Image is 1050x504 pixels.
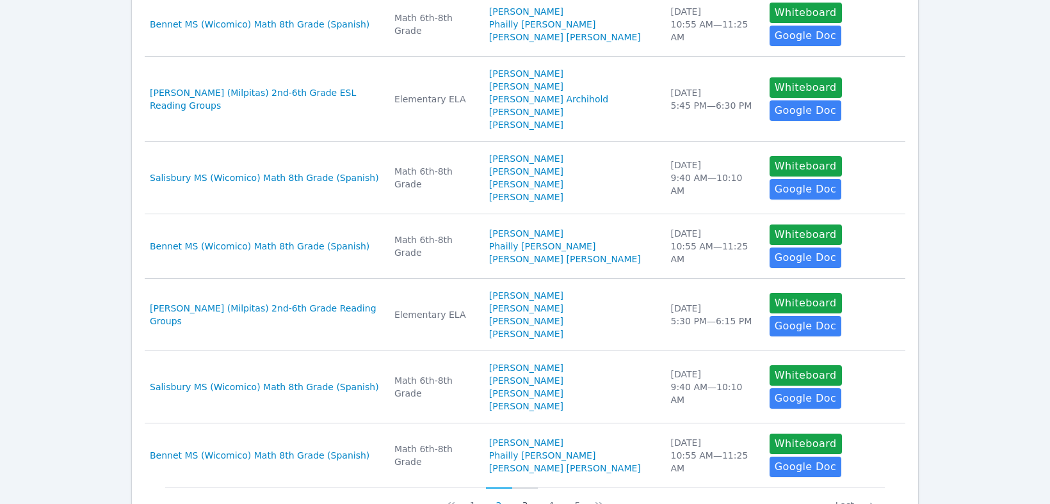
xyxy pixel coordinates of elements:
a: [PERSON_NAME] [489,289,563,302]
a: [PERSON_NAME] [489,374,563,387]
button: Whiteboard [770,224,842,245]
a: [PERSON_NAME] Archihold [PERSON_NAME] [489,93,656,118]
div: [DATE] 10:55 AM — 11:25 AM [671,436,754,475]
a: [PERSON_NAME] [489,400,563,413]
div: Elementary ELA [394,308,474,321]
a: Bennet MS (Wicomico) Math 8th Grade (Spanish) [150,240,369,253]
a: [PERSON_NAME] [489,165,563,178]
div: Math 6th-8th Grade [394,374,474,400]
a: [PERSON_NAME] [489,67,563,80]
div: [DATE] 9:40 AM — 10:10 AM [671,159,754,197]
tr: Bennet MS (Wicomico) Math 8th Grade (Spanish)Math 6th-8th Grade[PERSON_NAME]Phailly [PERSON_NAME]... [145,214,905,279]
button: Whiteboard [770,3,842,23]
div: Elementary ELA [394,93,474,106]
a: [PERSON_NAME] [489,178,563,191]
tr: [PERSON_NAME] (Milpitas) 2nd-6th Grade Reading GroupsElementary ELA[PERSON_NAME][PERSON_NAME][PER... [145,279,905,351]
div: Math 6th-8th Grade [394,165,474,191]
a: [PERSON_NAME] [489,152,563,165]
div: Math 6th-8th Grade [394,443,474,468]
a: [PERSON_NAME] [PERSON_NAME] [489,31,641,43]
tr: Salisbury MS (Wicomico) Math 8th Grade (Spanish)Math 6th-8th Grade[PERSON_NAME][PERSON_NAME][PERS... [145,351,905,423]
a: Google Doc [770,179,841,200]
a: [PERSON_NAME] [489,80,563,93]
tr: Salisbury MS (Wicomico) Math 8th Grade (Spanish)Math 6th-8th Grade[PERSON_NAME][PERSON_NAME][PERS... [145,142,905,214]
a: Google Doc [770,100,841,121]
tr: Bennet MS (Wicomico) Math 8th Grade (Spanish)Math 6th-8th Grade[PERSON_NAME]Phailly [PERSON_NAME]... [145,423,905,487]
div: Math 6th-8th Grade [394,12,474,37]
a: [PERSON_NAME] [489,118,563,131]
a: Google Doc [770,26,841,46]
a: Salisbury MS (Wicomico) Math 8th Grade (Spanish) [150,381,379,393]
a: [PERSON_NAME] [489,315,563,327]
div: [DATE] 10:55 AM — 11:25 AM [671,5,754,43]
button: Whiteboard [770,365,842,386]
a: [PERSON_NAME] [489,387,563,400]
button: Whiteboard [770,156,842,177]
button: Whiteboard [770,77,842,98]
div: [DATE] 5:30 PM — 6:15 PM [671,302,754,327]
a: [PERSON_NAME] (Milpitas) 2nd-6th Grade ESL Reading Groups [150,86,379,112]
a: Bennet MS (Wicomico) Math 8th Grade (Spanish) [150,449,369,462]
a: Phailly [PERSON_NAME] [489,240,596,253]
a: [PERSON_NAME] [PERSON_NAME] [489,253,641,265]
button: Whiteboard [770,434,842,454]
a: Google Doc [770,248,841,268]
a: [PERSON_NAME] [489,327,563,340]
a: [PERSON_NAME] [489,191,563,203]
a: Salisbury MS (Wicomico) Math 8th Grade (Spanish) [150,171,379,184]
a: Phailly [PERSON_NAME] [489,18,596,31]
a: [PERSON_NAME] [489,361,563,374]
a: [PERSON_NAME] [489,227,563,240]
a: Phailly [PERSON_NAME] [489,449,596,462]
div: [DATE] 5:45 PM — 6:30 PM [671,86,754,112]
a: Google Doc [770,388,841,409]
div: Math 6th-8th Grade [394,233,474,259]
a: [PERSON_NAME] [489,5,563,18]
div: [DATE] 10:55 AM — 11:25 AM [671,227,754,265]
a: [PERSON_NAME] [489,302,563,315]
a: Google Doc [770,316,841,336]
div: [DATE] 9:40 AM — 10:10 AM [671,368,754,406]
button: Whiteboard [770,293,842,313]
a: Google Doc [770,457,841,477]
tr: [PERSON_NAME] (Milpitas) 2nd-6th Grade ESL Reading GroupsElementary ELA[PERSON_NAME][PERSON_NAME]... [145,57,905,142]
a: [PERSON_NAME] [489,436,563,449]
a: [PERSON_NAME] [PERSON_NAME] [489,462,641,475]
a: [PERSON_NAME] (Milpitas) 2nd-6th Grade Reading Groups [150,302,379,327]
a: Bennet MS (Wicomico) Math 8th Grade (Spanish) [150,18,369,31]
